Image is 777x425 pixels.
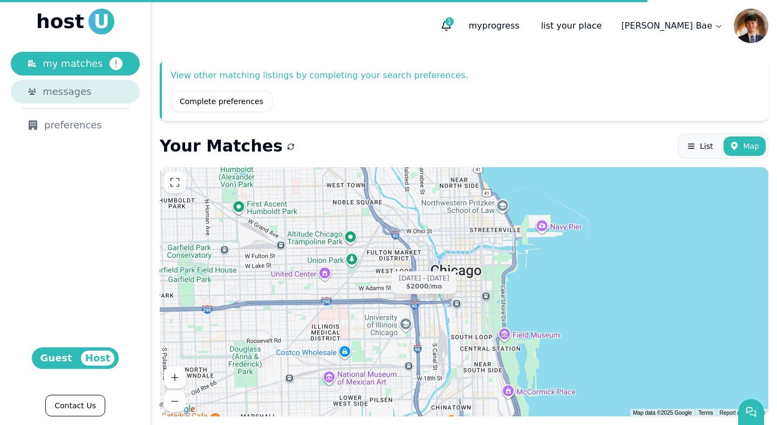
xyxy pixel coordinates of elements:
span: ! [110,57,122,70]
span: 1 [445,17,454,26]
button: 1 [437,16,456,36]
a: hostU [36,9,114,35]
span: Host [81,351,115,366]
button: List [680,136,719,156]
a: my matches! [11,52,140,76]
span: messages [43,84,91,99]
p: progress [460,15,528,37]
button: Enter fullscreen [164,172,186,193]
div: preferences [28,118,122,133]
p: [PERSON_NAME] Bae [621,19,712,32]
a: [PERSON_NAME] Bae [615,15,730,37]
p: View other matching listings by completing your search preferences. [171,69,760,82]
div: [DATE] - [DATE] [399,275,449,283]
span: my [469,20,482,31]
span: U [88,9,114,35]
a: Complete preferences [171,91,272,112]
a: Terms [698,410,713,416]
span: Map [743,141,759,152]
button: Map [724,136,766,156]
button: Zoom in [164,367,186,388]
a: Open this area in Google Maps (opens a new window) [162,402,198,416]
span: Map data ©2025 Google [633,410,692,416]
img: Jackson Bae avatar [734,9,768,43]
span: my matches [43,56,103,71]
a: messages [11,80,140,104]
a: preferences [11,113,140,137]
button: Zoom out [164,390,186,412]
span: List [700,141,713,152]
a: list your place [533,15,611,37]
a: Contact Us [45,395,105,416]
span: host [36,11,84,32]
a: Report a map error [720,410,765,416]
img: Google [162,402,198,416]
h1: Your Matches [160,136,283,156]
span: Guest [36,351,77,366]
div: $2000 /mo [406,283,442,291]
